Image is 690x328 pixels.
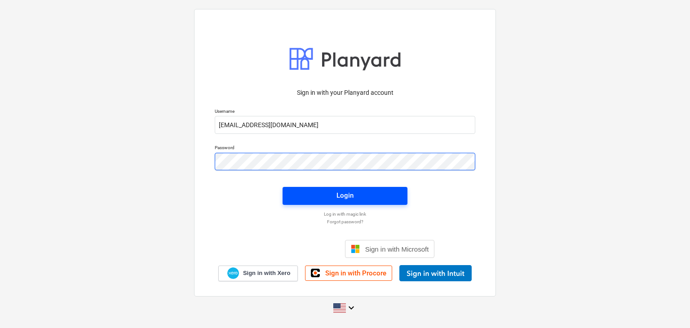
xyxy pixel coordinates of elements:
[336,190,354,201] div: Login
[227,267,239,279] img: Xero logo
[215,108,475,116] p: Username
[351,244,360,253] img: Microsoft logo
[325,269,386,277] span: Sign in with Procore
[243,269,290,277] span: Sign in with Xero
[283,187,407,205] button: Login
[346,302,357,313] i: keyboard_arrow_down
[218,266,298,281] a: Sign in with Xero
[215,145,475,152] p: Password
[215,88,475,98] p: Sign in with your Planyard account
[645,285,690,328] iframe: Chat Widget
[305,266,392,281] a: Sign in with Procore
[215,116,475,134] input: Username
[365,245,429,253] span: Sign in with Microsoft
[251,239,342,259] iframe: Sign in with Google Button
[210,211,480,217] a: Log in with magic link
[210,219,480,225] a: Forgot password?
